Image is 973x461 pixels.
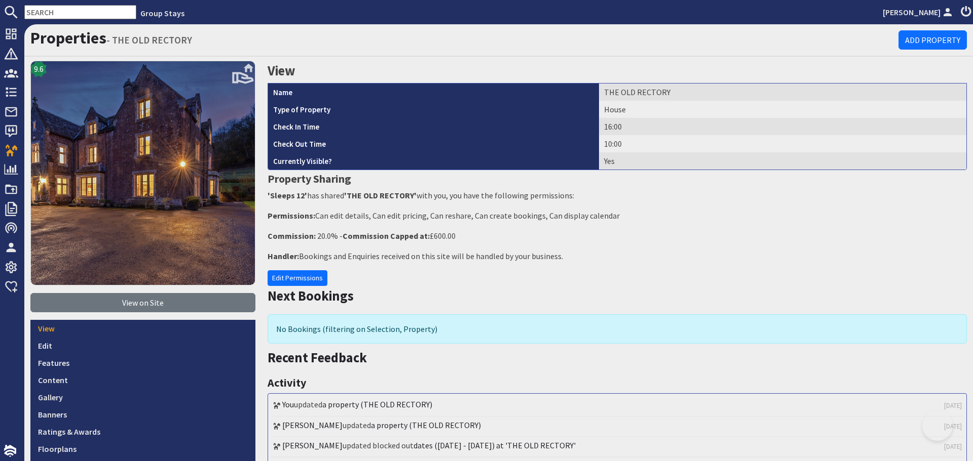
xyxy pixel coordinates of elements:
[271,396,964,416] li: updated
[599,101,966,118] td: House
[268,152,599,170] th: Currently Visible?
[599,83,966,101] td: THE OLD RECTORY
[371,420,481,430] a: a property (THE OLD RECTORY)
[599,118,966,135] td: 16:00
[268,250,967,262] p: Bookings and Enquiries received on this site will be handled by your business.
[268,189,967,201] p: has shared with you, you have the following permissions:
[271,437,964,457] li: updated blocked out
[30,371,255,389] a: Content
[30,320,255,337] a: View
[282,440,343,450] a: [PERSON_NAME]
[282,420,343,430] a: [PERSON_NAME]
[599,135,966,152] td: 10:00
[944,422,962,431] a: [DATE]
[317,231,338,241] span: 20.0%
[268,375,306,390] a: Activity
[922,410,953,441] iframe: Toggle Customer Support
[268,287,354,304] a: Next Bookings
[268,211,315,221] strong: Permissions:
[140,8,184,18] a: Group Stays
[268,118,599,135] th: Check In Time
[30,354,255,371] a: Features
[268,251,299,261] strong: Handler:
[34,63,44,75] span: 9.6
[268,190,307,200] strong: 'Sleeps 12'
[322,399,432,409] a: a property (THE OLD RECTORY)
[30,61,255,293] a: 9.6
[271,417,964,437] li: updated
[414,440,576,450] a: dates ([DATE] - [DATE]) at 'THE OLD RECTORY'
[268,170,967,187] h3: Property Sharing
[268,61,967,81] h2: View
[106,34,192,46] small: - THE OLD RECTORY
[268,101,599,118] th: Type of Property
[30,423,255,440] a: Ratings & Awards
[30,440,255,457] a: Floorplans
[268,83,599,101] th: Name
[344,190,417,200] strong: 'THE OLD RECTORY'
[30,61,255,285] img: THE OLD RECTORY's icon
[30,389,255,406] a: Gallery
[268,209,967,222] p: Can edit details, Can edit pricing, Can reshare, Can create bookings, Can display calendar
[599,152,966,170] td: Yes
[30,406,255,423] a: Banners
[268,270,327,286] a: Edit Permissions
[343,231,430,241] strong: Commission Capped at:
[340,231,456,241] span: - £600.00
[24,5,136,19] input: SEARCH
[282,399,294,409] a: You
[268,135,599,152] th: Check Out Time
[268,314,967,344] div: No Bookings (filtering on Selection, Property)
[30,28,106,48] a: Properties
[4,445,16,457] img: staytech_i_w-64f4e8e9ee0a9c174fd5317b4b171b261742d2d393467e5bdba4413f4f884c10.svg
[30,293,255,312] a: View on Site
[944,401,962,410] a: [DATE]
[268,349,367,366] a: Recent Feedback
[30,337,255,354] a: Edit
[268,231,316,241] strong: Commission:
[899,30,967,50] a: Add Property
[883,6,955,18] a: [PERSON_NAME]
[944,442,962,451] a: [DATE]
